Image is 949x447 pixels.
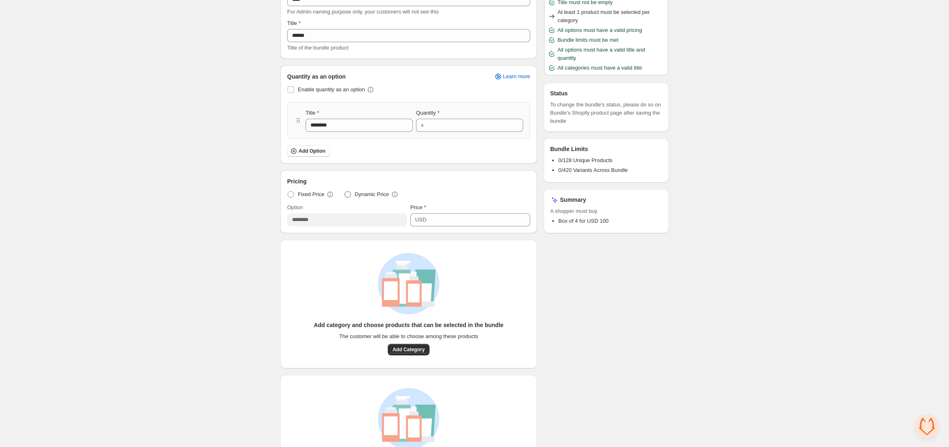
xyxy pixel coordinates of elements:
span: For Admin naming purpose only, your customers will not see this [287,9,439,15]
h3: Summary [560,196,586,204]
label: Price [410,203,426,212]
h3: Add category and choose products that can be selected in the bundle [314,321,504,329]
h3: Bundle Limits [550,145,588,153]
label: Quantity [416,109,439,117]
li: Box of 4 for USD 100 [558,217,662,225]
span: Fixed Price [298,190,324,199]
span: At least 1 product must be selected per category [558,8,665,25]
a: Learn more [489,71,535,82]
span: To change the bundle's status, please do so on Bundle's Shopify product page after saving the bundle [550,101,662,125]
span: Add Option [299,148,325,154]
label: Title [306,109,319,117]
span: Bundle limits must be met [558,36,618,44]
span: Title of the bundle product [287,45,349,51]
span: Dynamic Price [355,190,389,199]
div: x [421,121,424,129]
span: Pricing [287,177,306,185]
span: All options must have a valid title and quantity [558,46,665,62]
span: All categories must have a valid title [558,64,642,72]
span: Add Category [393,346,425,353]
h3: Status [550,89,568,97]
a: Open chat [915,414,939,439]
span: 0/128 Unique Products [558,157,612,163]
label: Title [287,19,301,27]
span: A shopper must buy [550,207,662,215]
button: Add Category [388,344,430,355]
div: USD [415,216,426,224]
span: All options must have a valid pricing [558,26,642,34]
span: Enable quantity as an option [298,86,365,93]
span: Learn more [503,73,530,80]
button: Add Option [287,145,330,157]
span: 0/420 Variants Across Bundle [558,167,628,173]
label: Option [287,203,303,212]
span: The customer will be able to choose among these products [339,332,478,341]
span: Quantity as an option [287,72,346,81]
